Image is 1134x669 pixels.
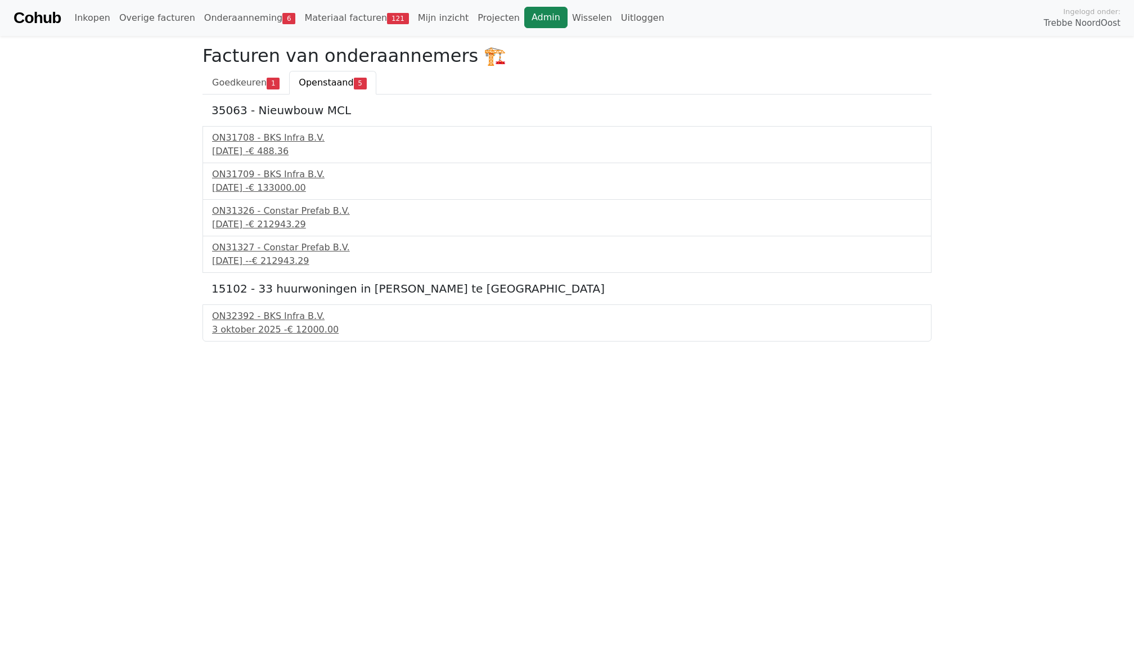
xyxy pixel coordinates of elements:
div: ON31709 - BKS Infra B.V. [212,168,922,181]
div: [DATE] - [212,145,922,158]
span: € 12000.00 [287,324,339,335]
h5: 35063 - Nieuwbouw MCL [211,104,922,117]
a: Openstaand5 [289,71,376,95]
div: ON31326 - Constar Prefab B.V. [212,204,922,218]
span: € 488.36 [249,146,289,156]
a: Mijn inzicht [413,7,474,29]
span: Trebbe NoordOost [1044,17,1120,30]
a: Onderaanneming6 [200,7,300,29]
a: Goedkeuren1 [202,71,289,95]
span: 1 [267,78,280,89]
span: -€ 212943.29 [249,255,309,266]
a: Wisselen [568,7,616,29]
span: Openstaand [299,77,353,88]
a: Overige facturen [115,7,200,29]
div: 3 oktober 2025 - [212,323,922,336]
a: ON31327 - Constar Prefab B.V.[DATE] --€ 212943.29 [212,241,922,268]
a: Admin [524,7,568,28]
div: ON31327 - Constar Prefab B.V. [212,241,922,254]
span: Goedkeuren [212,77,267,88]
span: € 133000.00 [249,182,306,193]
div: [DATE] - [212,218,922,231]
a: ON31326 - Constar Prefab B.V.[DATE] -€ 212943.29 [212,204,922,231]
h5: 15102 - 33 huurwoningen in [PERSON_NAME] te [GEOGRAPHIC_DATA] [211,282,922,295]
div: [DATE] - [212,254,922,268]
a: Cohub [13,5,61,32]
span: 5 [354,78,367,89]
span: Ingelogd onder: [1063,6,1120,17]
div: ON31708 - BKS Infra B.V. [212,131,922,145]
h2: Facturen van onderaannemers 🏗️ [202,45,931,66]
a: Uitloggen [616,7,669,29]
a: Inkopen [70,7,114,29]
a: Projecten [473,7,524,29]
a: ON31709 - BKS Infra B.V.[DATE] -€ 133000.00 [212,168,922,195]
span: 121 [387,13,409,24]
div: [DATE] - [212,181,922,195]
a: ON32392 - BKS Infra B.V.3 oktober 2025 -€ 12000.00 [212,309,922,336]
a: Materiaal facturen121 [300,7,413,29]
span: € 212943.29 [249,219,306,230]
a: ON31708 - BKS Infra B.V.[DATE] -€ 488.36 [212,131,922,158]
span: 6 [282,13,295,24]
div: ON32392 - BKS Infra B.V. [212,309,922,323]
